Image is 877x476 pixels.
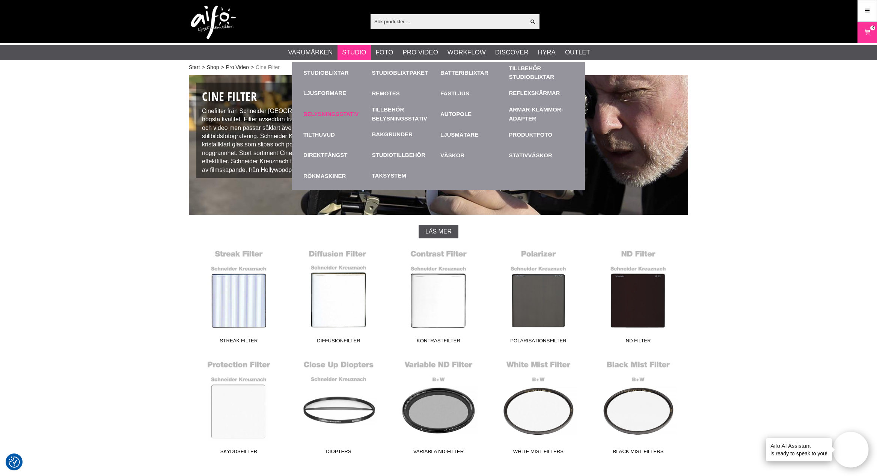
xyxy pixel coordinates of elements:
[389,246,488,347] a: Kontrastfilter
[375,48,393,57] a: Foto
[289,357,389,458] a: Diopters
[189,337,289,347] span: Streak Filter
[509,89,560,98] a: Reflexskärmar
[372,83,437,104] a: Remotes
[509,104,574,124] a: Armar-Klämmor-Adapter
[9,455,20,469] button: Samtyckesinställningar
[289,337,389,347] span: Diffusionfilter
[372,130,413,139] a: Bakgrunder
[303,89,346,98] a: Ljusformare
[538,48,556,57] a: Hyra
[871,24,874,31] span: 3
[509,124,574,145] a: Produktfoto
[588,337,688,347] span: ND Filter
[448,48,486,57] a: Workflow
[189,63,200,71] a: Start
[189,448,289,458] span: Skyddsfilter
[588,246,688,347] a: ND Filter
[440,104,505,124] a: Autopole
[389,448,488,458] span: Variabla ND-filter
[303,124,368,145] a: Tilthuvud
[588,448,688,458] span: Black Mist Filters
[372,151,426,160] a: Studiotillbehör
[488,337,588,347] span: Polarisationsfilter
[342,48,366,57] a: Studio
[251,63,254,71] span: >
[371,16,526,27] input: Sök produkter ...
[202,88,366,105] h1: Cine Filter
[509,145,574,166] a: Stativväskor
[303,104,368,124] a: Belysningsstativ
[372,62,437,83] a: Studioblixtpaket
[189,357,289,458] a: Skyddsfilter
[372,104,437,124] a: Tillbehör Belysningsstativ
[289,246,389,347] a: Diffusionfilter
[289,448,389,458] span: Diopters
[202,63,205,71] span: >
[488,448,588,458] span: White Mist Filters
[303,166,368,186] a: Rökmaskiner
[440,145,505,166] a: Väskor
[256,63,280,71] span: Cine Filter
[389,337,488,347] span: Kontrastfilter
[389,357,488,458] a: Variabla ND-filter
[440,83,505,104] a: Fastljus
[509,64,574,81] a: Tillbehör Studioblixtar
[221,63,224,71] span: >
[191,6,236,39] img: logo.png
[372,172,406,180] a: Taksystem
[196,83,371,178] div: Cinefilter från Schneider [GEOGRAPHIC_DATA] av allra högsta kvalitet. Filter avseddan främst för ...
[288,48,333,57] a: Varumärken
[858,24,877,41] a: 3
[488,357,588,458] a: White Mist Filters
[440,62,505,83] a: Batteriblixtar
[303,151,348,160] a: Direktfångst
[189,75,688,215] img: Cinefilter Schneider-Kreuznach
[588,357,688,458] a: Black Mist Filters
[402,48,438,57] a: Pro Video
[488,246,588,347] a: Polarisationsfilter
[565,48,590,57] a: Outlet
[440,124,505,145] a: Ljusmätare
[9,456,20,468] img: Revisit consent button
[770,442,827,450] h4: Aifo AI Assistant
[189,246,289,347] a: Streak Filter
[425,228,452,235] span: Läs mer
[226,63,249,71] a: Pro Video
[207,63,219,71] a: Shop
[303,62,368,83] a: Studioblixtar
[495,48,529,57] a: Discover
[766,438,832,461] div: is ready to speak to you!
